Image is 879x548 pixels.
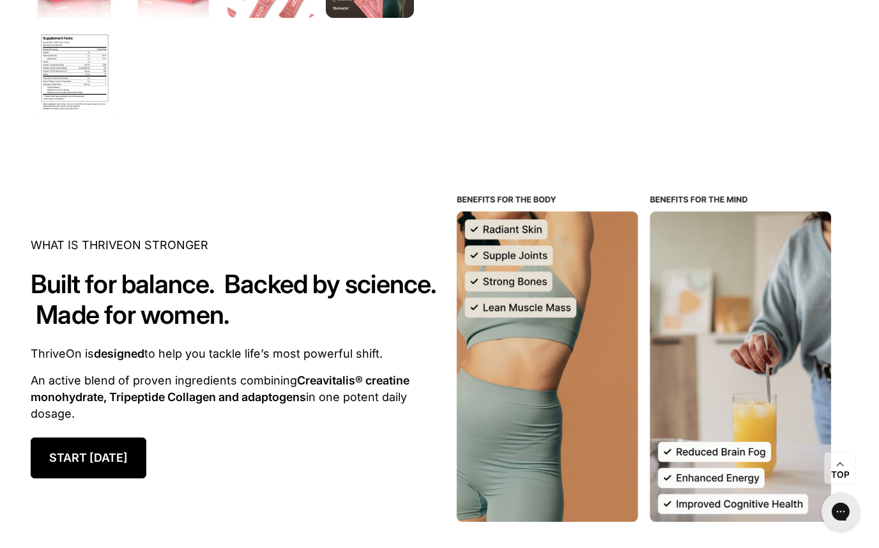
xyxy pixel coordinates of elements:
[31,237,439,254] p: WHAT IS THRIVEON STRONGER
[31,28,119,116] img: ThriveOn Stronger
[31,346,439,362] p: ThriveOn is to help you tackle life’s most powerful shift.
[94,347,144,360] strong: designed
[831,469,850,481] span: Top
[31,269,439,330] h2: Built for balance. Backed by science. Made for women.
[31,372,439,422] p: An active blend of proven ingredients combining in one potent daily dosage.
[31,438,146,478] a: START [DATE]
[31,374,409,404] strong: Creavitalis® creatine monohydrate, Tripeptide Collagen and adaptogens
[815,488,866,535] iframe: Gorgias live chat messenger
